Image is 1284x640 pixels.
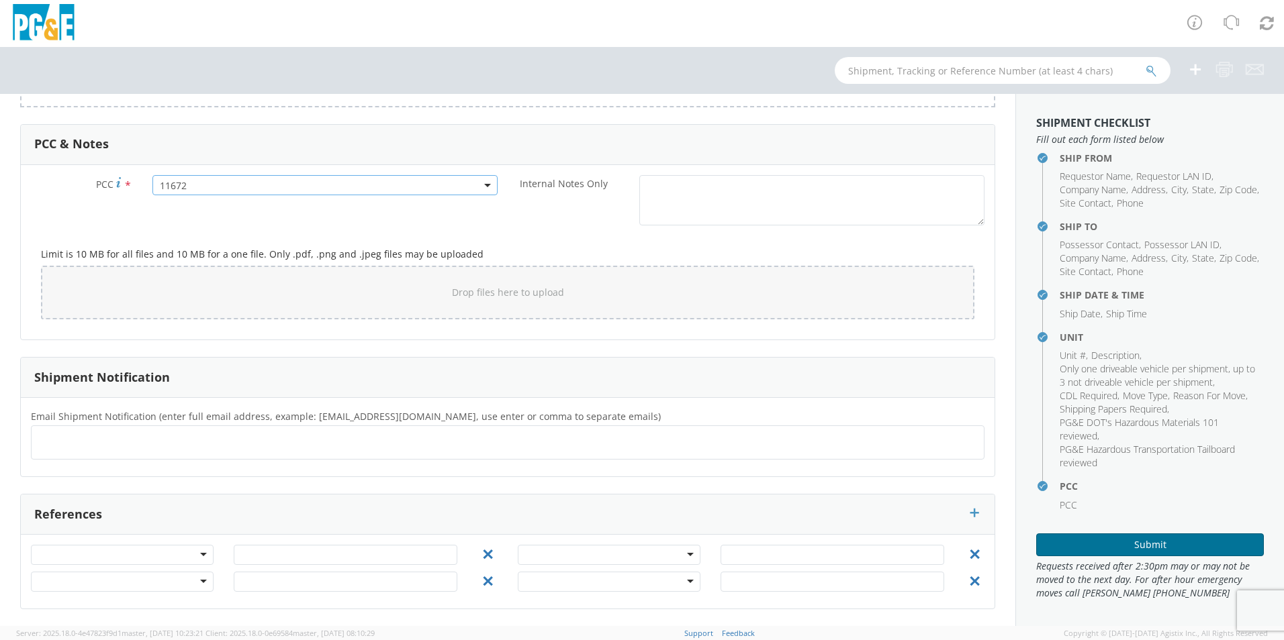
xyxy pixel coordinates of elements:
span: Ship Date [1060,307,1101,320]
li: , [1091,349,1142,362]
li: , [1060,238,1141,252]
span: Requestor LAN ID [1136,170,1211,182]
li: , [1060,170,1133,183]
li: , [1060,183,1128,197]
span: Address [1132,183,1166,196]
span: Server: 2025.18.0-4e47823f9d1 [16,628,203,638]
span: Requestor Name [1060,170,1131,182]
span: PG&E DOT's Hazardous Materials 101 reviewed [1060,416,1219,442]
span: Copyright © [DATE]-[DATE] Agistix Inc., All Rights Reserved [1064,628,1268,639]
span: State [1192,183,1214,196]
span: Drop files here to upload [452,286,564,299]
li: , [1173,389,1248,403]
span: Zip Code [1220,183,1257,196]
li: , [1192,183,1216,197]
span: master, [DATE] 10:23:21 [122,628,203,638]
span: Shipping Papers Required [1060,403,1167,415]
li: , [1220,252,1259,265]
h4: PCC [1060,481,1264,491]
span: PCC [1060,498,1077,511]
span: City [1171,183,1187,196]
li: , [1060,252,1128,265]
h4: Unit [1060,332,1264,342]
li: , [1060,265,1113,278]
h3: PCC & Notes [34,138,109,151]
li: , [1060,349,1088,362]
li: , [1060,197,1113,210]
span: Client: 2025.18.0-0e69584 [205,628,375,638]
h4: Ship From [1060,153,1264,163]
span: Zip Code [1220,252,1257,264]
span: Requests received after 2:30pm may or may not be moved to the next day. For after hour emergency ... [1036,559,1264,600]
span: Possessor Contact [1060,238,1139,251]
span: Company Name [1060,252,1126,264]
span: Site Contact [1060,197,1111,209]
a: Support [684,628,713,638]
span: Fill out each form listed below [1036,133,1264,146]
span: Reason For Move [1173,389,1246,402]
strong: Shipment Checklist [1036,115,1150,130]
span: PCC [96,178,113,191]
span: Email Shipment Notification (enter full email address, example: jdoe01@agistix.com, use enter or ... [31,410,661,423]
span: City [1171,252,1187,264]
h4: Ship To [1060,221,1264,231]
li: , [1136,170,1213,183]
a: Feedback [722,628,755,638]
span: Phone [1117,265,1144,278]
span: Possessor LAN ID [1144,238,1220,251]
span: Internal Notes Only [520,177,608,190]
span: Company Name [1060,183,1126,196]
h3: Shipment Notification [34,371,170,384]
span: Phone [1117,197,1144,209]
span: PG&E Hazardous Transportation Tailboard reviewed [1060,443,1235,469]
span: Ship Time [1106,307,1147,320]
h3: References [34,508,102,521]
li: , [1220,183,1259,197]
li: , [1132,183,1168,197]
h5: Limit is 10 MB for all files and 10 MB for a one file. Only .pdf, .png and .jpeg files may be upl... [41,249,974,259]
img: pge-logo-06675f144f4cfa6a6814.png [10,4,77,44]
span: 11672 [160,179,490,192]
li: , [1060,416,1260,443]
button: Submit [1036,533,1264,556]
span: Unit # [1060,349,1086,362]
span: master, [DATE] 08:10:29 [293,628,375,638]
li: , [1144,238,1222,252]
li: , [1060,389,1119,403]
li: , [1060,403,1169,416]
li: , [1192,252,1216,265]
span: CDL Required [1060,389,1117,402]
span: Site Contact [1060,265,1111,278]
span: 11672 [152,175,498,195]
li: , [1123,389,1170,403]
li: , [1132,252,1168,265]
span: Only one driveable vehicle per shipment, up to 3 not driveable vehicle per shipment [1060,362,1255,388]
h4: Ship Date & Time [1060,290,1264,300]
li: , [1060,307,1103,321]
li: , [1171,252,1189,265]
span: State [1192,252,1214,264]
li: , [1171,183,1189,197]
span: Move Type [1123,389,1168,402]
input: Shipment, Tracking or Reference Number (at least 4 chars) [835,57,1171,84]
span: Description [1091,349,1140,362]
li: , [1060,362,1260,389]
span: Address [1132,252,1166,264]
